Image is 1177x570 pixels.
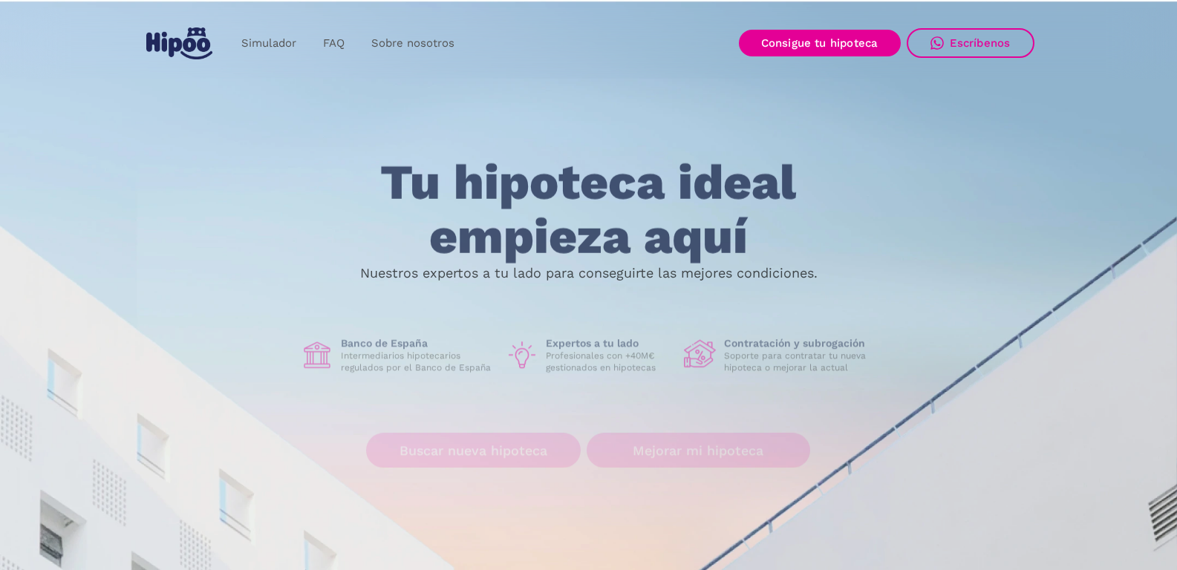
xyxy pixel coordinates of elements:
p: Intermediarios hipotecarios regulados por el Banco de España [341,350,494,374]
a: Sobre nosotros [358,29,468,58]
a: Simulador [228,29,310,58]
a: home [143,22,216,65]
h1: Tu hipoteca ideal empieza aquí [307,156,870,263]
h1: Banco de España [341,337,494,350]
a: Mejorar mi hipoteca [587,433,810,468]
a: Consigue tu hipoteca [739,30,901,56]
p: Soporte para contratar tu nueva hipoteca o mejorar la actual [724,350,877,374]
h1: Expertos a tu lado [546,337,672,350]
p: Nuestros expertos a tu lado para conseguirte las mejores condiciones. [360,267,818,279]
a: Buscar nueva hipoteca [366,433,581,468]
div: Escríbenos [950,36,1011,50]
p: Profesionales con +40M€ gestionados en hipotecas [546,350,672,374]
a: Escríbenos [907,28,1034,58]
a: FAQ [310,29,358,58]
h1: Contratación y subrogación [724,337,877,350]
